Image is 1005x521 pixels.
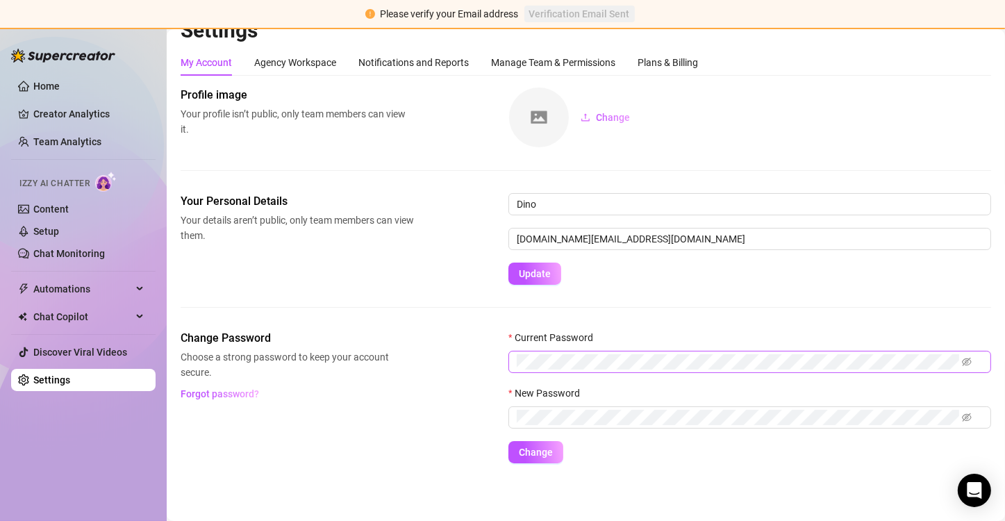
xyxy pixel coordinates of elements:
[181,213,414,243] span: Your details aren’t public, only team members can view them.
[33,347,127,358] a: Discover Viral Videos
[381,6,519,22] div: Please verify your Email address
[491,55,615,70] div: Manage Team & Permissions
[181,87,414,104] span: Profile image
[181,106,414,137] span: Your profile isn’t public, only team members can view it.
[33,103,144,125] a: Creator Analytics
[19,177,90,190] span: Izzy AI Chatter
[596,112,630,123] span: Change
[33,306,132,328] span: Chat Copilot
[18,283,29,295] span: thunderbolt
[581,113,590,122] span: upload
[638,55,698,70] div: Plans & Billing
[33,374,70,386] a: Settings
[181,193,414,210] span: Your Personal Details
[962,413,972,422] span: eye-invisible
[33,248,105,259] a: Chat Monitoring
[517,354,959,370] input: Current Password
[181,388,260,399] span: Forgot password?
[33,226,59,237] a: Setup
[508,386,589,401] label: New Password
[962,357,972,367] span: eye-invisible
[95,172,117,192] img: AI Chatter
[519,268,551,279] span: Update
[181,17,991,44] h2: Settings
[33,278,132,300] span: Automations
[181,330,414,347] span: Change Password
[519,447,553,458] span: Change
[517,410,959,425] input: New Password
[358,55,469,70] div: Notifications and Reports
[254,55,336,70] div: Agency Workspace
[508,441,563,463] button: Change
[508,228,991,250] input: Enter new email
[524,6,635,22] button: Verification Email Sent
[508,330,602,345] label: Current Password
[181,349,414,380] span: Choose a strong password to keep your account secure.
[508,193,991,215] input: Enter name
[181,55,232,70] div: My Account
[570,106,641,129] button: Change
[181,383,260,405] button: Forgot password?
[11,49,115,63] img: logo-BBDzfeDw.svg
[33,136,101,147] a: Team Analytics
[365,9,375,19] span: exclamation-circle
[509,88,569,147] img: square-placeholder.png
[508,263,561,285] button: Update
[33,204,69,215] a: Content
[33,81,60,92] a: Home
[958,474,991,507] div: Open Intercom Messenger
[18,312,27,322] img: Chat Copilot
